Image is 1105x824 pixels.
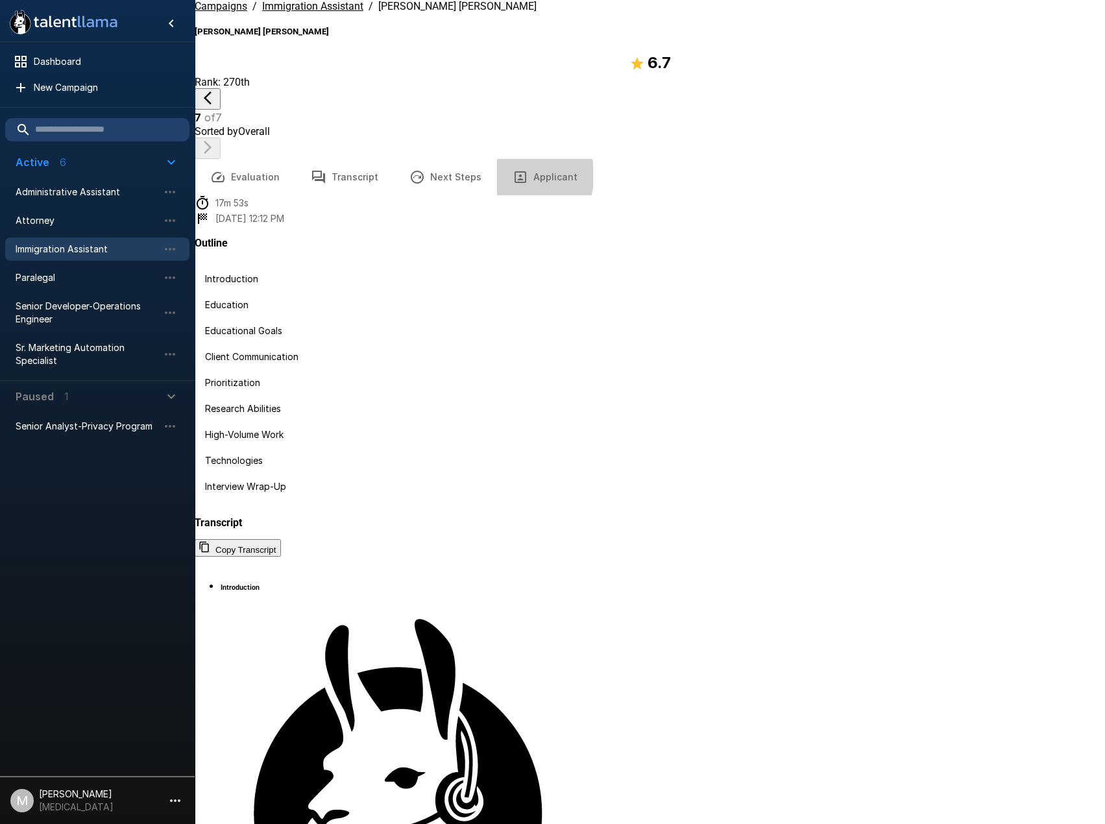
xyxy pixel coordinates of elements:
b: Transcript [195,516,242,529]
span: Prioritization [205,376,1095,389]
span: Rank: 270th [195,76,250,88]
b: [PERSON_NAME] [PERSON_NAME] [195,27,329,36]
div: Technologies [195,449,1105,472]
div: Prioritization [195,371,1105,394]
button: Next Steps [394,159,497,195]
span: Interview Wrap-Up [205,480,1095,493]
p: [DATE] 12:12 PM [215,212,284,225]
span: High-Volume Work [205,428,1095,441]
div: High-Volume Work [195,423,1105,446]
b: 6.7 [648,53,671,72]
div: The time between starting and completing the interview [195,195,1105,211]
button: Evaluation [195,159,295,195]
button: Applicant [497,159,593,195]
h6: Introduction [221,583,260,592]
span: Educational Goals [205,324,1095,337]
div: Research Abilities [195,397,1105,420]
span: Education [205,298,1095,311]
span: Research Abilities [205,402,1095,415]
b: 7 [195,111,201,124]
span: of 7 [204,111,222,124]
div: Educational Goals [195,319,1105,343]
span: Client Communication [205,350,1095,363]
button: Transcript [295,159,394,195]
span: Technologies [205,454,1095,467]
b: Outline [195,237,228,249]
button: Copy transcript [195,539,281,557]
div: The date and time when the interview was completed [195,211,1105,226]
span: Sorted by Overall [195,125,270,138]
div: Education [195,293,1105,317]
div: Interview Wrap-Up [195,475,1105,498]
p: 17m 53s [215,197,249,210]
span: Introduction [205,273,1095,285]
div: Client Communication [195,345,1105,369]
div: Introduction [195,267,1105,291]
